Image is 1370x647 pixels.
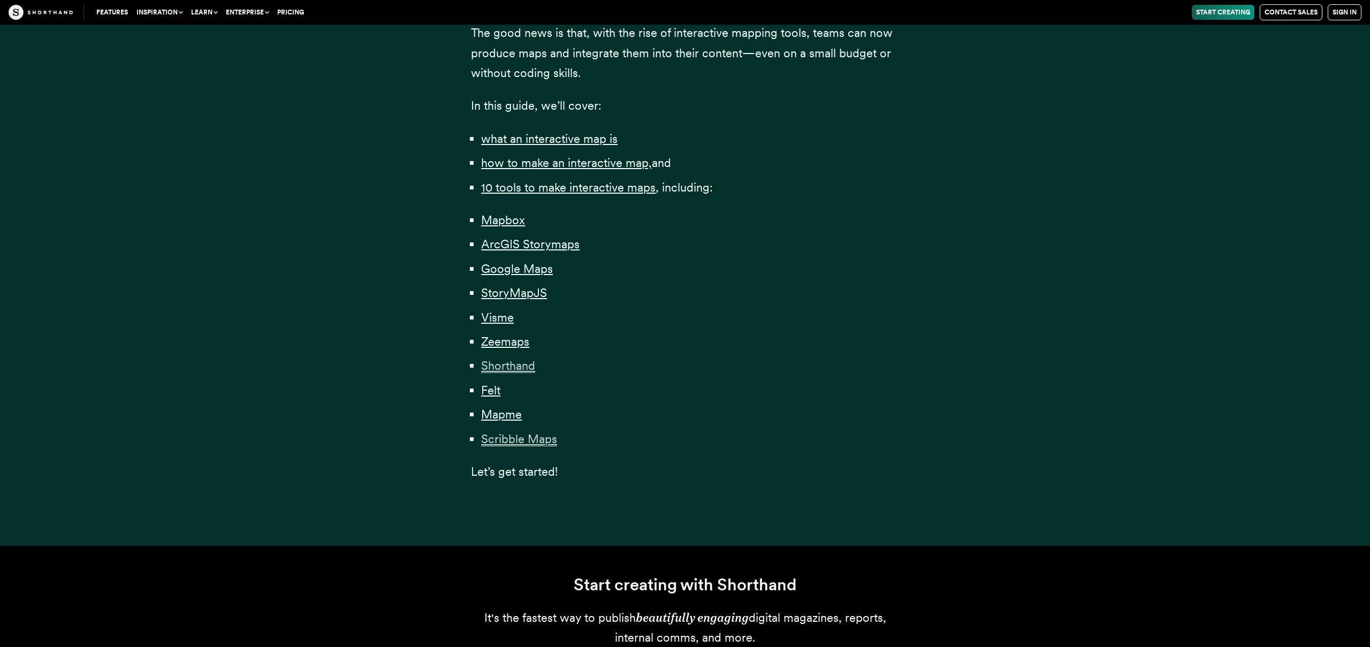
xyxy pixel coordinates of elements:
[1328,4,1361,20] a: Sign in
[187,5,222,20] button: Learn
[652,156,671,170] span: and
[481,383,500,397] a: Felt
[481,262,553,276] a: Google Maps
[481,310,514,324] a: Visme
[481,237,580,251] a: ArcGIS Storymaps
[9,5,73,20] img: The Craft
[92,5,132,20] a: Features
[471,98,602,112] span: In this guide, we’ll cover:
[481,286,547,300] a: StoryMapJS
[481,334,529,348] a: Zeemaps
[1260,4,1322,20] a: Contact Sales
[481,359,535,373] span: Shorthand
[481,407,522,421] a: Mapme
[481,156,652,170] a: how to make an interactive map,
[481,213,525,227] a: Mapbox
[484,611,886,644] span: It's the fastest way to publish digital magazines, reports, internal comms, and more.
[1192,5,1254,20] a: Start Creating
[222,5,273,20] button: Enterprise
[481,180,656,194] a: 10 tools to make interactive maps
[574,575,797,595] span: Start creating with Shorthand
[481,432,557,446] a: Scribble Maps
[481,132,618,146] a: what an interactive map is
[656,180,713,194] span: , including:
[273,5,308,20] a: Pricing
[636,611,749,625] em: beautifully engaging
[481,359,535,372] a: Shorthand
[471,465,558,478] span: Let’s get started!
[471,26,893,80] span: The good news is that, with the rise of interactive mapping tools, teams can now produce maps and...
[132,5,187,20] button: Inspiration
